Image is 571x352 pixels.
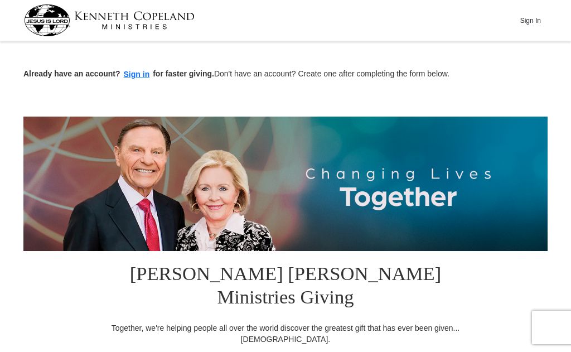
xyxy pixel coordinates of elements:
img: kcm-header-logo.svg [24,4,195,36]
strong: Already have an account? for faster giving. [23,69,214,78]
button: Sign In [514,12,547,29]
p: Don't have an account? Create one after completing the form below. [23,68,548,81]
button: Sign in [120,68,153,81]
div: Together, we're helping people all over the world discover the greatest gift that has ever been g... [104,322,467,345]
h1: [PERSON_NAME] [PERSON_NAME] Ministries Giving [104,251,467,322]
